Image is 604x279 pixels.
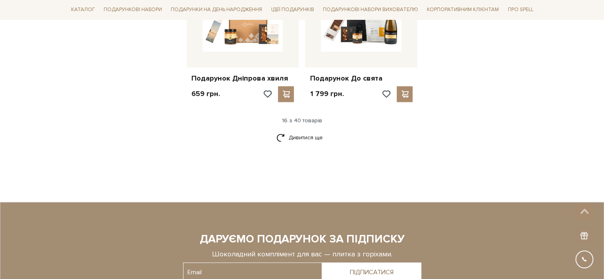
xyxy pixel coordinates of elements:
p: 1 799 грн. [310,89,343,98]
div: 16 з 40 товарів [65,117,540,124]
a: Ідеї подарунків [268,4,317,16]
a: Подарунок Дніпрова хвиля [191,74,294,83]
a: Каталог [68,4,98,16]
a: Подарунки на День народження [168,4,265,16]
a: Подарунок До свята [310,74,413,83]
a: Дивитися ще [276,131,328,144]
p: 659 грн. [191,89,220,98]
a: Подарункові набори вихователю [320,3,421,17]
a: Корпоративним клієнтам [424,3,502,17]
a: Про Spell [504,4,536,16]
a: Подарункові набори [100,4,165,16]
